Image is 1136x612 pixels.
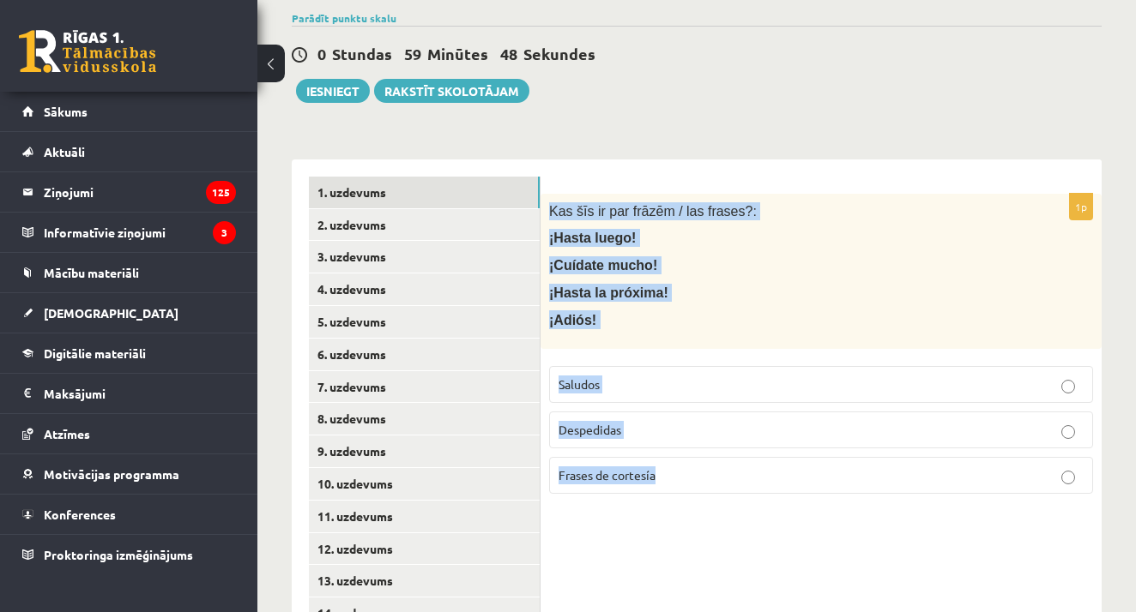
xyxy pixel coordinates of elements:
a: 4. uzdevums [309,273,540,305]
span: Sekundes [523,44,595,63]
a: Informatīvie ziņojumi3 [22,213,236,252]
a: Rakstīt skolotājam [374,79,529,103]
a: 5. uzdevums [309,306,540,338]
a: Motivācijas programma [22,454,236,494]
a: Konferences [22,495,236,534]
input: Despedidas [1061,425,1075,439]
a: 8. uzdevums [309,403,540,435]
input: Saludos [1061,380,1075,393]
span: [DEMOGRAPHIC_DATA] [44,305,178,321]
a: Proktoringa izmēģinājums [22,535,236,574]
a: 10. uzdevums [309,468,540,500]
a: Ziņojumi125 [22,172,236,212]
a: 7. uzdevums [309,371,540,403]
a: Atzīmes [22,414,236,453]
span: Minūtes [427,44,488,63]
span: Despedidas [559,422,621,437]
span: Stundas [332,44,392,63]
span: Digitālie materiāli [44,345,146,361]
a: 3. uzdevums [309,241,540,273]
span: 59 [404,44,421,63]
legend: Maksājumi [44,374,236,413]
span: ¡Hasta luego! [549,231,636,245]
a: [DEMOGRAPHIC_DATA] [22,293,236,333]
span: Frases de cortesía [559,467,656,483]
span: 48 [500,44,517,63]
a: 1. uzdevums [309,177,540,208]
span: ¡Hasta la próxima! [549,285,668,300]
span: Atzīmes [44,426,90,441]
a: 9. uzdevums [309,435,540,467]
span: Proktoringa izmēģinājums [44,547,193,562]
a: Mācību materiāli [22,253,236,292]
a: Aktuāli [22,132,236,171]
span: ¡Cuídate mucho! [549,258,657,273]
span: Saludos [559,376,600,392]
i: 3 [213,221,236,244]
a: 13. uzdevums [309,565,540,597]
p: 1p [1069,193,1093,220]
input: Frases de cortesía [1061,471,1075,484]
legend: Informatīvie ziņojumi [44,213,236,252]
a: 2. uzdevums [309,209,540,241]
span: Mācību materiāli [44,265,139,280]
span: Kas šīs ir par frāzēm / las frases?: [549,204,757,219]
a: Digitālie materiāli [22,333,236,373]
a: 12. uzdevums [309,533,540,565]
span: 0 [317,44,326,63]
i: 125 [206,181,236,204]
span: Konferences [44,507,116,522]
a: Sākums [22,92,236,131]
button: Iesniegt [296,79,370,103]
legend: Ziņojumi [44,172,236,212]
a: 6. uzdevums [309,339,540,370]
a: Rīgas 1. Tālmācības vidusskola [19,30,156,73]
span: Sākums [44,104,88,119]
span: Aktuāli [44,144,85,159]
a: 11. uzdevums [309,501,540,532]
a: Parādīt punktu skalu [292,11,396,25]
span: Motivācijas programma [44,466,179,482]
span: ¡Adiós! [549,313,596,327]
a: Maksājumi [22,374,236,413]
